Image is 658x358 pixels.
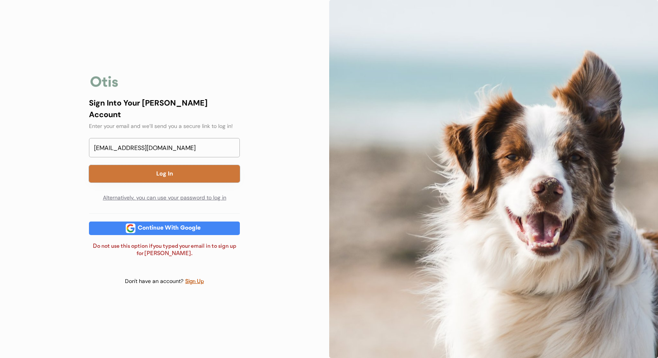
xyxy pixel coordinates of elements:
[89,243,240,258] div: Do not use this option if you typed your email in to sign up for [PERSON_NAME].
[89,122,240,130] div: Enter your email and we’ll send you a secure link to log in!
[135,225,203,231] div: Continue With Google
[89,138,240,157] input: Email Address
[185,277,204,286] div: Sign Up
[125,278,185,285] div: Don't have an account?
[89,97,240,120] div: Sign Into Your [PERSON_NAME] Account
[89,165,240,182] button: Log In
[89,190,240,206] div: Alternatively, you can use your password to log in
